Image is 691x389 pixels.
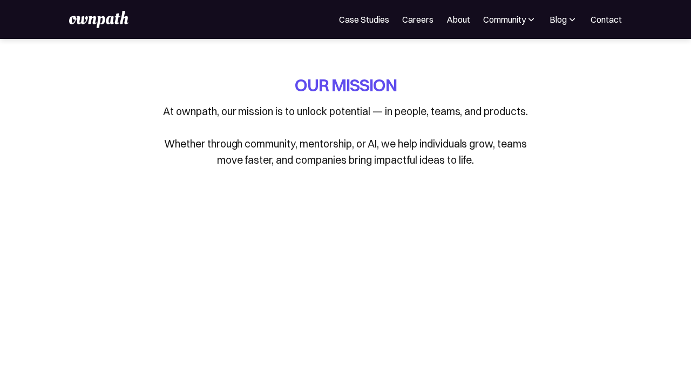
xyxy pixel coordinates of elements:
a: Case Studies [339,13,389,26]
p: At ownpath, our mission is to unlock potential — in people, teams, and products. Whether through ... [157,103,534,168]
a: Contact [591,13,622,26]
div: Blog [550,13,567,26]
div: Blog [550,13,578,26]
div: Community [483,13,537,26]
a: Careers [402,13,433,26]
div: Community [483,13,526,26]
h1: OUR MISSION [295,73,397,97]
a: About [446,13,470,26]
